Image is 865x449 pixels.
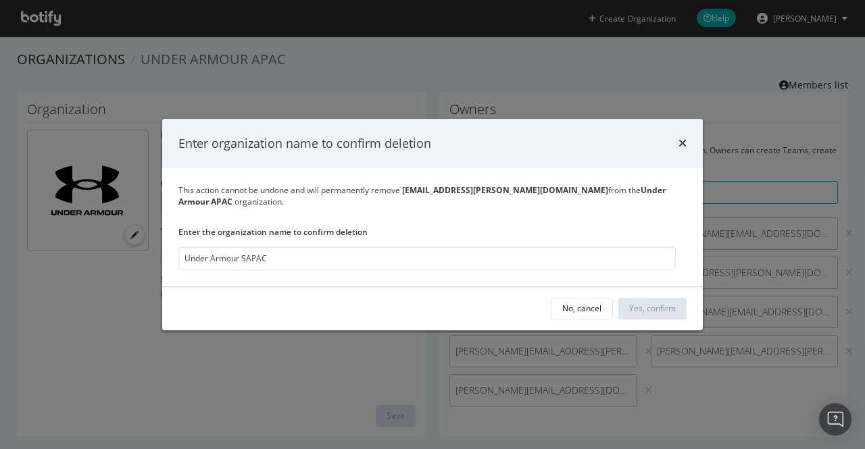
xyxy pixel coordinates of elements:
label: Enter the organization name to confirm deletion [178,226,676,238]
div: This action cannot be undone and will permanently remove from the organization. [178,185,687,208]
div: modal [162,119,703,330]
div: Yes, confirm [629,303,676,315]
b: [EMAIL_ADDRESS][PERSON_NAME][DOMAIN_NAME] [402,185,608,196]
div: times [678,135,687,153]
b: Under Armour APAC [178,185,666,208]
input: Under Armour APAC [178,246,676,270]
div: Open Intercom Messenger [819,403,851,435]
div: No, cancel [562,303,601,315]
button: Yes, confirm [618,298,687,319]
div: Enter organization name to confirm deletion [178,135,431,153]
button: No, cancel [551,298,613,319]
